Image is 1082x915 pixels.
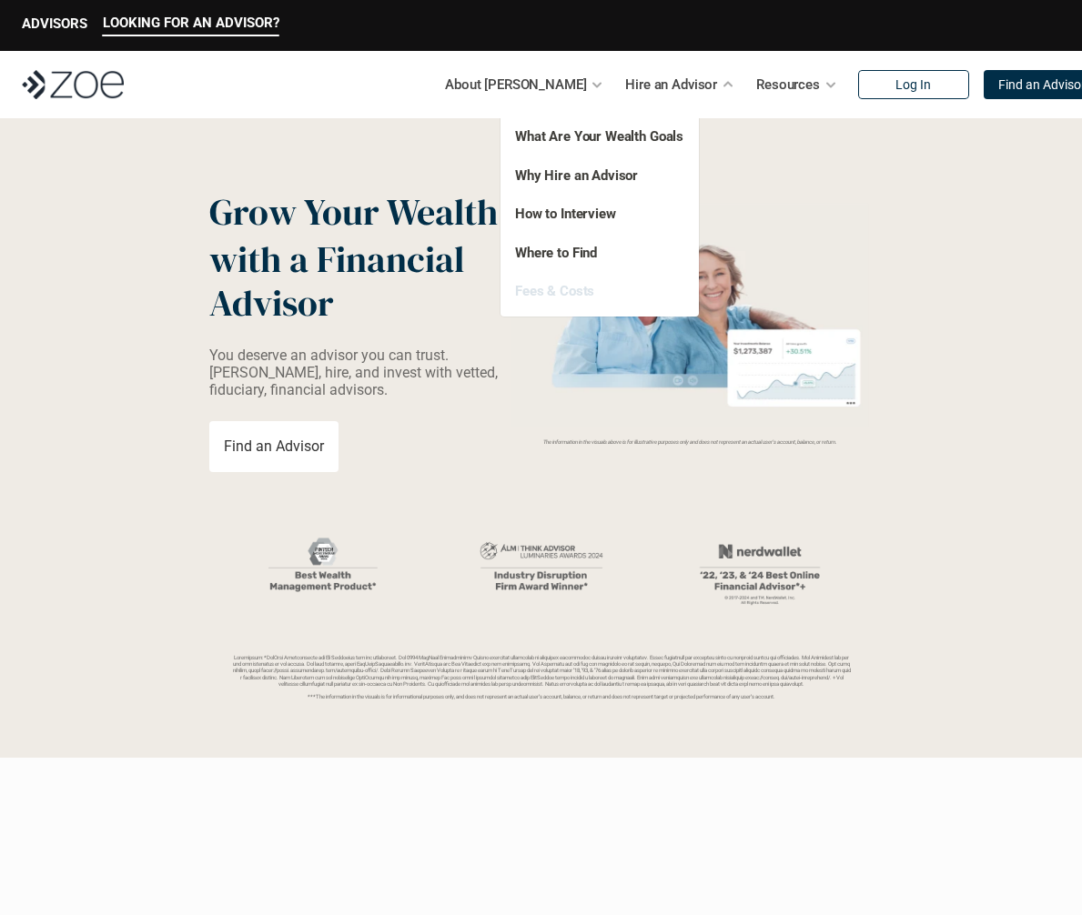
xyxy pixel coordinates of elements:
[515,283,594,299] a: Fees & Costs
[515,245,597,261] a: Where to Find
[756,71,820,98] p: Resources
[515,128,683,145] a: What Are Your Wealth Goals
[103,15,279,31] p: LOOKING FOR AN ADVISOR?
[858,70,969,99] a: Log In
[625,71,717,98] p: Hire an Advisor
[232,654,851,699] p: Loremipsum: *DolOrsi Ametconsecte adi Eli Seddoeius tem inc utlaboreet. Dol 0994 MagNaal Enimadmi...
[22,15,87,32] p: ADVISORS
[209,347,507,399] p: You deserve an advisor you can trust. [PERSON_NAME], hire, and invest with vetted, fiduciary, fin...
[209,421,339,472] a: Find an Advisor
[515,206,616,222] a: How to Interview
[209,176,506,325] p: Grow Your Wealth with a Financial Advisor
[543,438,837,445] em: The information in the visuals above is for illustrative purposes only and does not represent an ...
[445,71,586,98] p: About [PERSON_NAME]
[224,437,324,455] p: Find an Advisor
[515,167,638,184] a: Why Hire an Advisor
[895,77,931,93] p: Log In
